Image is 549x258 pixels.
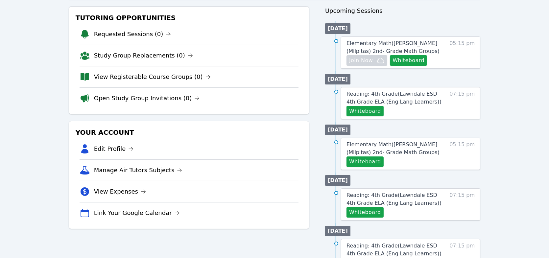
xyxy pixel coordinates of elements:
h3: Tutoring Opportunities [74,12,304,24]
a: Study Group Replacements (0) [94,51,193,60]
a: Requested Sessions (0) [94,30,171,39]
span: 07:15 pm [449,191,475,218]
span: Join Now [349,57,373,64]
span: 05:15 pm [449,39,475,66]
li: [DATE] [325,175,350,186]
a: Elementary Math([PERSON_NAME] (Milpitas) 2nd- Grade Math Groups) [346,39,443,55]
span: Elementary Math ( [PERSON_NAME] (Milpitas) 2nd- Grade Math Groups ) [346,141,440,155]
a: Edit Profile [94,144,134,153]
a: View Registerable Course Groups (0) [94,72,211,82]
h3: Your Account [74,127,304,138]
a: Manage Air Tutors Subjects [94,166,182,175]
li: [DATE] [325,226,350,236]
h3: Upcoming Sessions [325,6,480,15]
span: Reading: 4th Grade ( Lawndale ESD 4th Grade ELA (Eng Lang Learners) ) [346,243,442,257]
span: 05:15 pm [449,141,475,167]
a: Elementary Math([PERSON_NAME] (Milpitas) 2nd- Grade Math Groups) [346,141,443,156]
button: Whiteboard [390,55,427,66]
a: Link Your Google Calendar [94,208,180,218]
span: Elementary Math ( [PERSON_NAME] (Milpitas) 2nd- Grade Math Groups ) [346,40,440,54]
span: Reading: 4th Grade ( Lawndale ESD 4th Grade ELA (Eng Lang Learners) ) [346,91,442,105]
button: Whiteboard [346,156,384,167]
li: [DATE] [325,74,350,84]
span: Reading: 4th Grade ( Lawndale ESD 4th Grade ELA (Eng Lang Learners) ) [346,192,442,206]
a: Reading: 4th Grade(Lawndale ESD 4th Grade ELA (Eng Lang Learners)) [346,242,443,258]
li: [DATE] [325,23,350,34]
button: Whiteboard [346,106,384,116]
a: Reading: 4th Grade(Lawndale ESD 4th Grade ELA (Eng Lang Learners)) [346,90,443,106]
a: Open Study Group Invitations (0) [94,94,200,103]
span: 07:15 pm [449,90,475,116]
a: View Expenses [94,187,146,196]
li: [DATE] [325,125,350,135]
a: Reading: 4th Grade(Lawndale ESD 4th Grade ELA (Eng Lang Learners)) [346,191,443,207]
button: Whiteboard [346,207,384,218]
button: Join Now [346,55,387,66]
